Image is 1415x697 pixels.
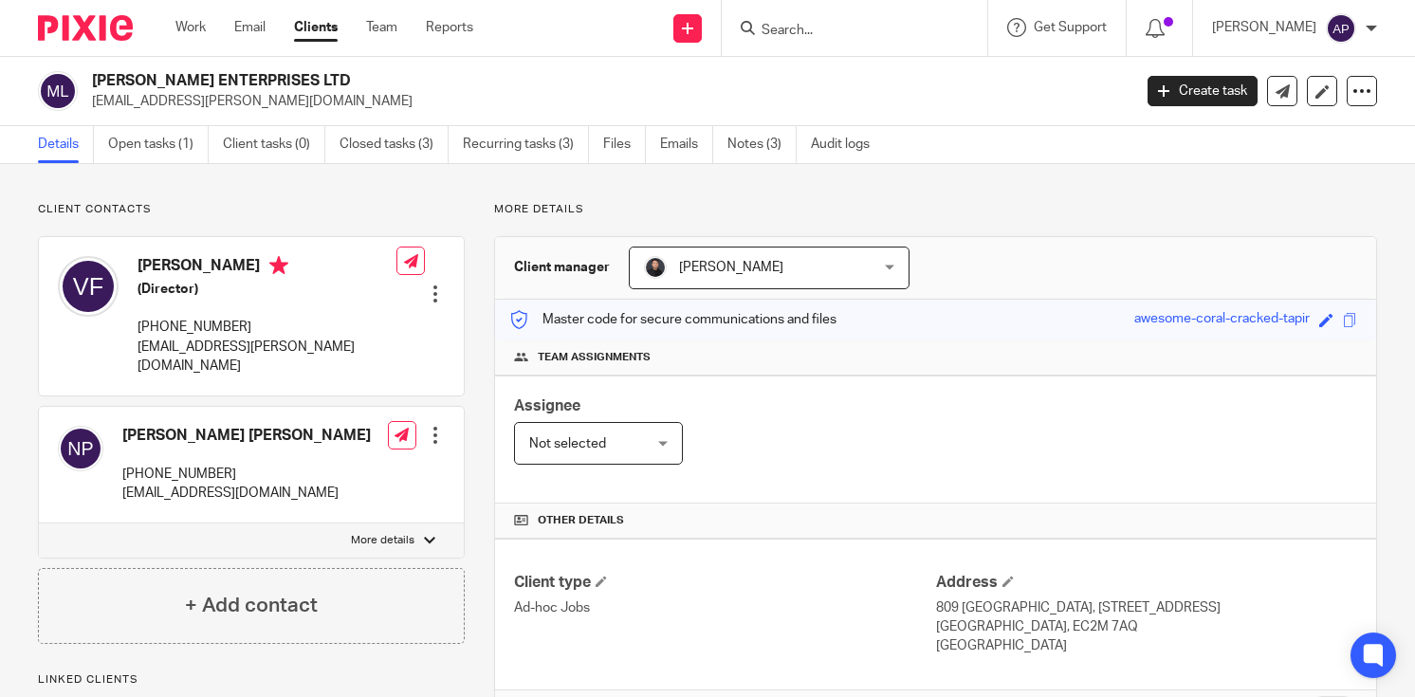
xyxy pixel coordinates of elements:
[463,126,589,163] a: Recurring tasks (3)
[1212,18,1316,37] p: [PERSON_NAME]
[514,258,610,277] h3: Client manager
[811,126,884,163] a: Audit logs
[108,126,209,163] a: Open tasks (1)
[509,310,836,329] p: Master code for secure communications and files
[122,426,371,446] h4: [PERSON_NAME] [PERSON_NAME]
[138,318,396,337] p: [PHONE_NUMBER]
[936,617,1357,636] p: [GEOGRAPHIC_DATA], EC2M 7AQ
[38,672,465,688] p: Linked clients
[38,202,465,217] p: Client contacts
[1326,13,1356,44] img: svg%3E
[351,533,414,548] p: More details
[175,18,206,37] a: Work
[234,18,266,37] a: Email
[514,398,580,413] span: Assignee
[936,573,1357,593] h4: Address
[122,465,371,484] p: [PHONE_NUMBER]
[514,598,935,617] p: Ad-hoc Jobs
[223,126,325,163] a: Client tasks (0)
[727,126,797,163] a: Notes (3)
[426,18,473,37] a: Reports
[514,573,935,593] h4: Client type
[138,280,396,299] h5: (Director)
[185,591,318,620] h4: + Add contact
[122,484,371,503] p: [EMAIL_ADDRESS][DOMAIN_NAME]
[138,256,396,280] h4: [PERSON_NAME]
[38,126,94,163] a: Details
[644,256,667,279] img: My%20Photo.jpg
[679,261,783,274] span: [PERSON_NAME]
[760,23,930,40] input: Search
[603,126,646,163] a: Files
[92,71,913,91] h2: [PERSON_NAME] ENTERPRISES LTD
[38,71,78,111] img: svg%3E
[340,126,449,163] a: Closed tasks (3)
[366,18,397,37] a: Team
[1148,76,1258,106] a: Create task
[1134,309,1310,331] div: awesome-coral-cracked-tapir
[58,426,103,471] img: svg%3E
[529,437,606,450] span: Not selected
[92,92,1119,111] p: [EMAIL_ADDRESS][PERSON_NAME][DOMAIN_NAME]
[1034,21,1107,34] span: Get Support
[936,598,1357,617] p: 809 [GEOGRAPHIC_DATA], [STREET_ADDRESS]
[58,256,119,317] img: svg%3E
[294,18,338,37] a: Clients
[494,202,1377,217] p: More details
[936,636,1357,655] p: [GEOGRAPHIC_DATA]
[138,338,396,376] p: [EMAIL_ADDRESS][PERSON_NAME][DOMAIN_NAME]
[538,350,651,365] span: Team assignments
[660,126,713,163] a: Emails
[538,513,624,528] span: Other details
[269,256,288,275] i: Primary
[38,15,133,41] img: Pixie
